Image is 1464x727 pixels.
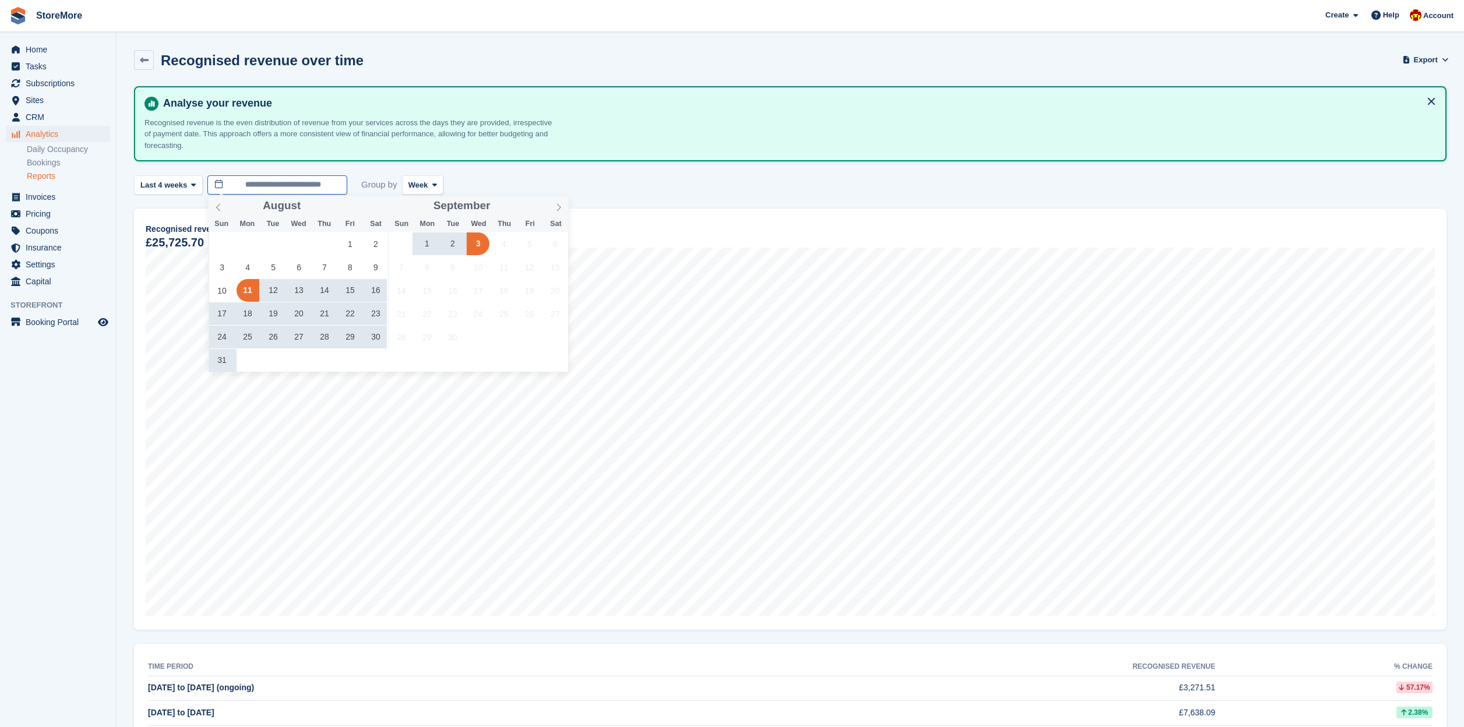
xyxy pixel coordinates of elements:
span: August 17, 2025 [211,302,234,325]
span: September 4, 2025 [492,232,515,255]
h4: Analyse your revenue [158,97,1436,110]
p: Recognised revenue is the even distribution of revenue from your services across the days they ar... [144,117,552,151]
span: September 3, 2025 [467,232,489,255]
span: August 24, 2025 [211,326,234,348]
span: [DATE] to [DATE] (ongoing) [148,683,254,692]
img: stora-icon-8386f47178a22dfd0bd8f6a31ec36ba5ce8667c1dd55bd0f319d3a0aa187defe.svg [9,7,27,24]
button: Export [1405,50,1447,69]
span: September [433,200,491,211]
span: September 25, 2025 [492,302,515,325]
span: Sat [363,220,389,228]
span: Subscriptions [26,75,96,91]
span: August 21, 2025 [313,302,336,325]
a: menu [6,189,110,205]
span: Sun [209,220,234,228]
span: August 31, 2025 [211,349,234,372]
span: Wed [286,220,312,228]
div: 2.38% [1396,707,1433,718]
span: Help [1383,9,1399,21]
a: menu [6,273,110,290]
span: September 29, 2025 [415,326,438,348]
span: August 3, 2025 [211,256,234,278]
span: September 27, 2025 [544,302,566,325]
a: StoreMore [31,6,87,25]
th: Time period [148,658,747,676]
button: Last 4 weeks [134,175,203,195]
span: Capital [26,273,96,290]
a: menu [6,223,110,239]
span: Invoices [26,189,96,205]
span: August 19, 2025 [262,302,285,325]
span: August 8, 2025 [338,256,361,278]
span: Mon [234,220,260,228]
a: menu [6,58,110,75]
span: Pricing [26,206,96,222]
span: Last 4 weeks [140,179,187,191]
span: September 15, 2025 [415,279,438,302]
span: August 18, 2025 [237,302,259,325]
span: August 10, 2025 [211,279,234,302]
span: September 19, 2025 [518,279,541,302]
a: menu [6,92,110,108]
span: Tasks [26,58,96,75]
span: August 29, 2025 [338,326,361,348]
span: August 7, 2025 [313,256,336,278]
span: September 11, 2025 [492,256,515,278]
span: August 13, 2025 [288,279,311,302]
span: September 16, 2025 [441,279,464,302]
span: Recognised revenue [146,223,225,235]
a: menu [6,109,110,125]
span: Sites [26,92,96,108]
span: Thu [312,220,337,228]
span: Tue [260,220,285,228]
a: menu [6,239,110,256]
span: Home [26,41,96,58]
span: Booking Portal [26,314,96,330]
span: September 1, 2025 [415,232,438,255]
span: Coupons [26,223,96,239]
span: September 14, 2025 [390,279,413,302]
span: Fri [337,220,363,228]
a: menu [6,41,110,58]
button: Week [402,175,443,195]
span: Settings [26,256,96,273]
span: August 28, 2025 [313,326,336,348]
a: Reports [27,171,110,182]
input: Year [491,200,527,212]
span: Thu [492,220,517,228]
span: Fri [517,220,543,228]
div: 57.17% [1396,682,1433,693]
span: September 9, 2025 [441,256,464,278]
span: August 11, 2025 [237,279,259,302]
span: August 16, 2025 [364,279,387,302]
span: CRM [26,109,96,125]
span: September 30, 2025 [441,326,464,348]
span: Sat [543,220,569,228]
td: £7,638.09 [747,701,1215,726]
span: Export [1414,54,1438,66]
span: August 6, 2025 [288,256,311,278]
a: Daily Occupancy [27,144,110,155]
th: % change [1215,658,1433,676]
span: Wed [466,220,492,228]
span: August 23, 2025 [364,302,387,325]
a: menu [6,75,110,91]
span: Tue [440,220,465,228]
span: Create [1325,9,1349,21]
h2: Recognised revenue over time [161,52,364,68]
a: menu [6,126,110,142]
td: £3,271.51 [747,676,1215,701]
span: September 6, 2025 [544,232,566,255]
a: menu [6,314,110,330]
span: Week [408,179,428,191]
span: September 18, 2025 [492,279,515,302]
span: September 12, 2025 [518,256,541,278]
span: Insurance [26,239,96,256]
a: menu [6,206,110,222]
span: August 22, 2025 [338,302,361,325]
span: Storefront [10,299,116,311]
span: August 27, 2025 [288,326,311,348]
span: August 30, 2025 [364,326,387,348]
span: Mon [414,220,440,228]
span: Sun [389,220,414,228]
